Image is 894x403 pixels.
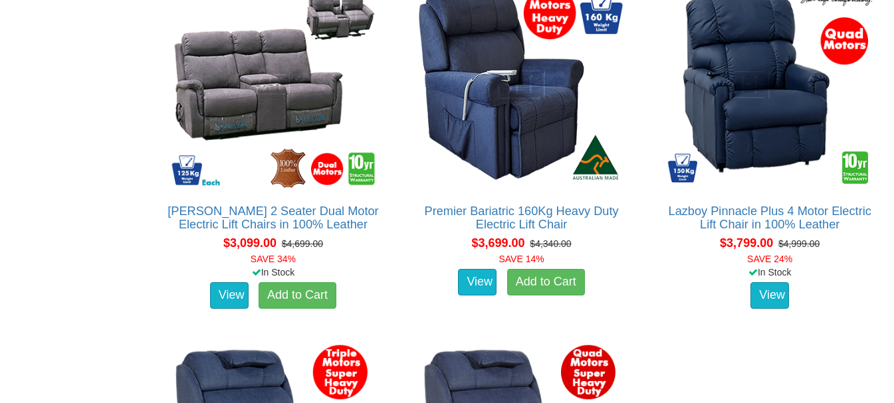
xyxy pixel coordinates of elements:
[210,282,249,309] a: View
[720,236,773,250] span: $3,799.00
[223,236,277,250] span: $3,099.00
[507,269,585,295] a: Add to Cart
[251,254,296,264] font: SAVE 34%
[750,282,789,309] a: View
[156,266,390,279] div: In Stock
[425,204,619,231] a: Premier Bariatric 160Kg Heavy Duty Electric Lift Chair
[168,204,378,231] a: [PERSON_NAME] 2 Seater Dual Motor Electric Lift Chairs in 100% Leather
[747,254,792,264] font: SAVE 24%
[458,269,497,295] a: View
[259,282,336,309] a: Add to Cart
[669,204,871,231] a: Lazboy Pinnacle Plus 4 Motor Electric Lift Chair in 100% Leather
[778,238,820,249] del: $4,999.00
[499,254,544,264] font: SAVE 14%
[282,238,323,249] del: $4,699.00
[530,238,571,249] del: $4,340.00
[653,266,887,279] div: In Stock
[471,236,524,250] span: $3,699.00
